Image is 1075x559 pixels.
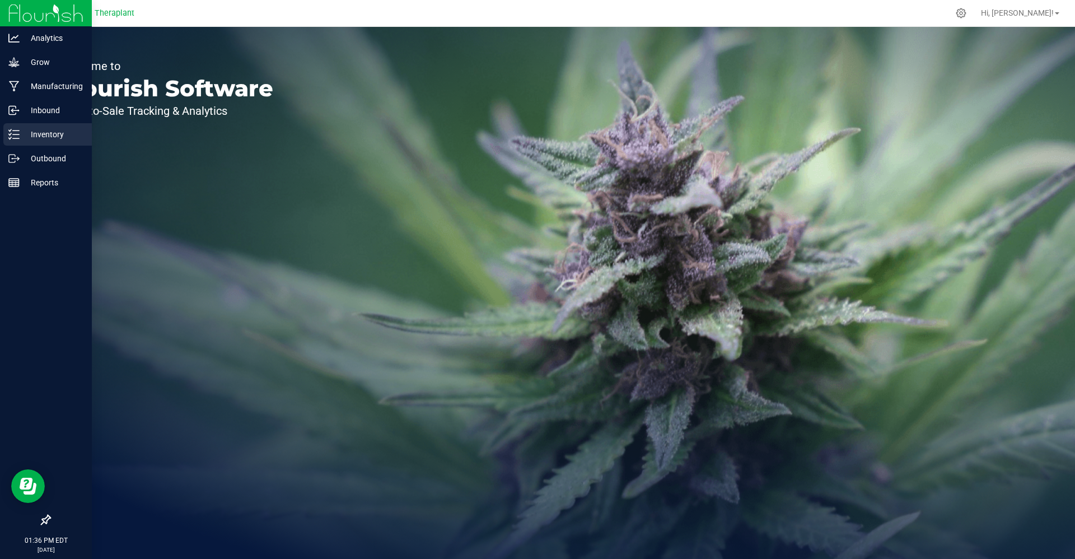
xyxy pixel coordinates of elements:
p: Seed-to-Sale Tracking & Analytics [60,105,273,117]
p: Manufacturing [20,80,87,93]
p: Welcome to [60,60,273,72]
p: 01:36 PM EDT [5,535,87,546]
inline-svg: Grow [8,57,20,68]
p: Grow [20,55,87,69]
inline-svg: Inventory [8,129,20,140]
inline-svg: Analytics [8,32,20,44]
inline-svg: Reports [8,177,20,188]
p: [DATE] [5,546,87,554]
span: Hi, [PERSON_NAME]! [981,8,1054,17]
iframe: Resource center [11,469,45,503]
p: Outbound [20,152,87,165]
span: Theraplant [95,8,134,18]
p: Inbound [20,104,87,117]
p: Reports [20,176,87,189]
p: Flourish Software [60,77,273,100]
inline-svg: Manufacturing [8,81,20,92]
inline-svg: Inbound [8,105,20,116]
inline-svg: Outbound [8,153,20,164]
p: Analytics [20,31,87,45]
div: Manage settings [954,8,968,18]
p: Inventory [20,128,87,141]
